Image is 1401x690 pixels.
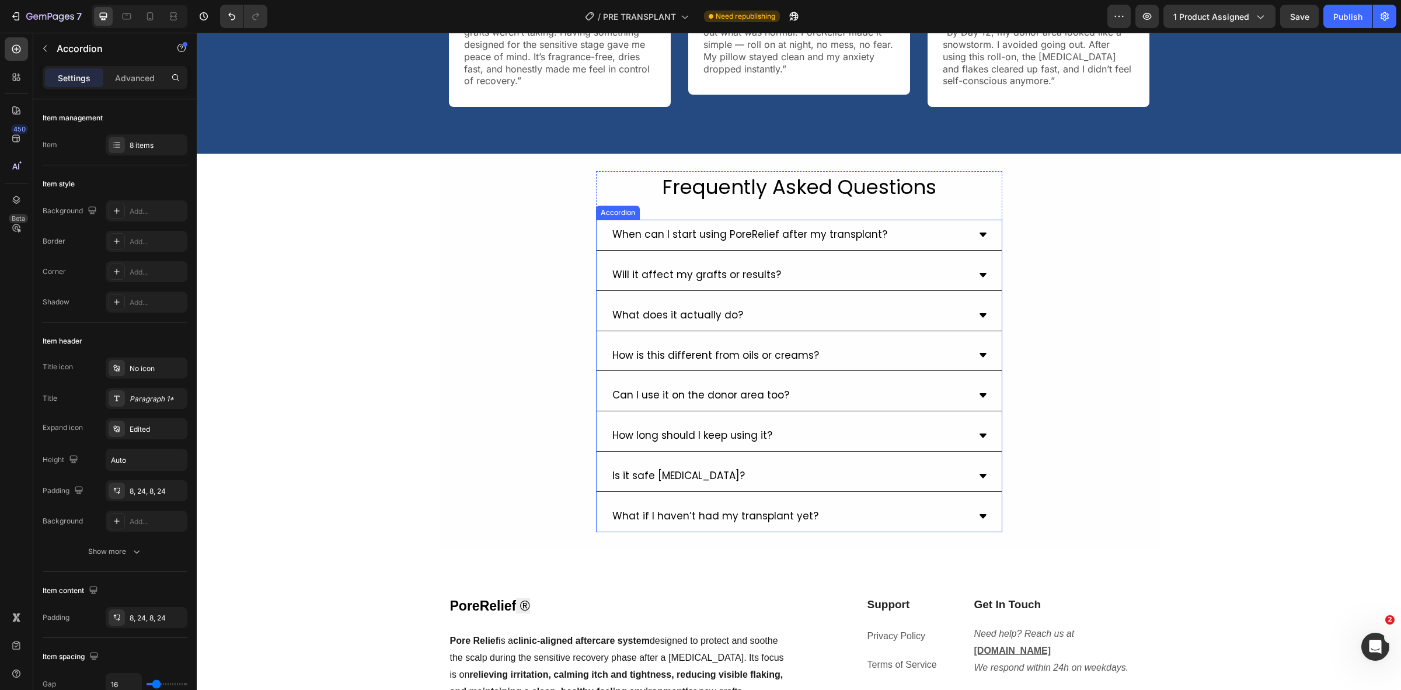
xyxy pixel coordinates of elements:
[58,72,90,84] p: Settings
[416,195,691,209] span: When can I start using PoreRelief after my transplant?
[11,124,28,134] div: 450
[9,214,28,223] div: Beta
[130,516,184,527] div: Add...
[5,5,87,28] button: 7
[130,486,184,497] div: 8, 24, 8, 24
[253,637,587,664] strong: relieving irritation, calming itch and tightness, reducing visible flaking, and maintaining a cle...
[130,206,184,217] div: Add...
[1280,5,1319,28] button: Save
[43,422,83,433] div: Expand icon
[1163,5,1275,28] button: 1 product assigned
[399,138,806,171] h2: Frequently Asked Questions
[130,613,184,623] div: 8, 24, 8, 24
[43,203,99,219] div: Background
[43,266,66,277] div: Corner
[778,613,855,623] u: [DOMAIN_NAME]
[43,179,75,189] div: Item style
[670,564,758,581] h3: Support
[416,396,576,410] span: How long should I keep using it?
[416,235,584,249] span: Will it affect my grafts or results?
[716,11,775,22] span: Need republishing
[220,5,267,28] div: Undo/Redo
[43,140,57,150] div: Item
[43,452,81,468] div: Height
[43,541,187,562] button: Show more
[1361,633,1389,661] iframe: Intercom live chat
[416,355,593,369] span: Can I use it on the donor area too?
[598,11,601,23] span: /
[416,315,622,330] span: How is this different from oils or creams?
[1323,5,1372,28] button: Publish
[43,297,69,307] div: Shadow
[253,603,587,663] span: is a designed to protect and soothe the scalp during the sensitive recovery phase after a [MEDICA...
[43,612,69,623] div: Padding
[603,11,676,23] span: PRE TRANSPLANT
[130,363,184,374] div: No icon
[130,424,184,435] div: Edited
[76,9,82,23] p: 7
[43,679,56,689] div: Gap
[130,267,184,278] div: Add...
[130,297,184,308] div: Add...
[43,516,83,526] div: Background
[43,236,65,247] div: Border
[671,624,757,641] p: Terms of Service
[43,336,82,346] div: Item header
[416,476,622,490] span: What if I haven’t had my transplant yet?
[43,393,57,404] div: Title
[43,649,101,665] div: Item spacing
[778,565,952,580] p: Get In Touch
[43,483,86,499] div: Padding
[130,140,184,151] div: 8 items
[57,41,156,56] p: Accordion
[1173,11,1249,23] span: 1 product assigned
[416,275,546,289] span: What does it actually do?
[778,596,878,606] i: Need help? Reach us at
[43,583,100,599] div: Item content
[671,595,757,612] p: Privacy Policy
[115,72,155,84] p: Advanced
[778,630,932,640] i: We respond within 24h on weekdays.
[43,362,73,372] div: Title icon
[130,394,184,404] div: Paragraph 1*
[130,237,184,247] div: Add...
[316,603,453,613] strong: clinic-aligned aftercare system
[43,113,103,123] div: Item management
[253,566,320,581] strong: PoreRelief
[253,603,302,613] strong: Pore Relief
[402,175,441,185] div: Accordion
[106,449,187,470] input: Auto
[88,546,142,557] div: Show more
[1385,615,1395,625] span: 2
[319,566,333,581] span: ®
[197,33,1401,690] iframe: To enrich screen reader interactions, please activate Accessibility in Grammarly extension settings
[416,436,548,450] span: Is it safe [MEDICAL_DATA]?
[1333,11,1362,23] div: Publish
[1290,12,1309,22] span: Save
